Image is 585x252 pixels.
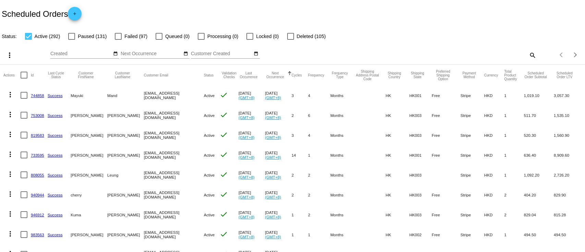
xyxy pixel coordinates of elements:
mat-cell: 2 [292,105,308,125]
mat-cell: 829.04 [524,205,553,225]
mat-cell: 1 [308,225,330,244]
a: 946912 [31,213,44,217]
mat-cell: HK [386,205,409,225]
mat-cell: Leung [107,165,144,185]
button: Change sorting for PreferredShippingOption [432,70,454,81]
mat-cell: 2 [308,185,330,205]
button: Next page [569,48,582,62]
mat-cell: 1 [308,145,330,165]
mat-icon: check [220,91,228,99]
mat-cell: 2 [504,185,524,205]
mat-cell: HK [386,105,409,125]
mat-cell: 2,726.20 [554,165,582,185]
span: Deleted (105) [297,32,326,40]
mat-cell: [DATE] [265,185,291,205]
mat-icon: more_vert [5,51,14,59]
mat-cell: 1 [504,145,524,165]
a: (GMT+8) [239,215,255,219]
mat-cell: [DATE] [265,205,291,225]
mat-cell: Mayuki [71,85,107,105]
mat-icon: check [220,210,228,218]
button: Change sorting for LastOccurrenceUtc [239,71,259,79]
button: Change sorting for CustomerEmail [144,73,168,77]
mat-cell: 2 [292,165,308,185]
mat-cell: [DATE] [265,165,291,185]
mat-cell: [EMAIL_ADDRESS][DOMAIN_NAME] [144,205,204,225]
mat-cell: Months [330,165,355,185]
mat-cell: [PERSON_NAME] [107,205,144,225]
button: Change sorting for LastProcessingCycleId [48,71,64,79]
button: Change sorting for LifetimeValue [554,71,575,79]
button: Change sorting for ShippingState [409,71,425,79]
mat-cell: 4 [308,125,330,145]
mat-icon: more_vert [6,190,14,198]
a: (GMT+8) [265,115,281,120]
mat-cell: [EMAIL_ADDRESS][DOMAIN_NAME] [144,125,204,145]
a: Success [48,173,63,177]
mat-cell: 3 [292,125,308,145]
mat-cell: [PERSON_NAME] [107,125,144,145]
a: Success [48,93,63,98]
mat-cell: Stripe [461,185,484,205]
mat-icon: check [220,111,228,119]
mat-cell: HK [386,125,409,145]
mat-cell: HK001 [409,145,431,165]
mat-cell: Months [330,125,355,145]
mat-cell: HKD [484,125,504,145]
button: Change sorting for Frequency [308,73,324,77]
mat-cell: 829.90 [554,185,582,205]
a: (GMT+8) [265,195,281,199]
mat-cell: 6 [308,105,330,125]
span: Paused (131) [78,32,107,40]
mat-cell: cherry [71,185,107,205]
a: Success [48,113,63,118]
h2: Scheduled Orders [2,7,82,21]
mat-cell: 1,092.20 [524,165,553,185]
mat-header-cell: Validation Checks [220,65,239,85]
mat-cell: [DATE] [265,105,291,125]
mat-cell: [PERSON_NAME] [107,105,144,125]
a: (GMT+8) [265,235,281,239]
mat-cell: [DATE] [239,225,265,244]
button: Change sorting for Id [31,73,34,77]
span: Processing (0) [207,32,238,40]
a: (GMT+8) [239,155,255,159]
a: (GMT+8) [239,235,255,239]
mat-cell: [DATE] [239,125,265,145]
span: Active [204,232,215,237]
mat-cell: HKD [484,165,504,185]
a: (GMT+8) [265,215,281,219]
span: Active [204,193,215,197]
mat-cell: Kuma [71,205,107,225]
mat-cell: Free [432,205,461,225]
mat-cell: 1,019.10 [524,85,553,105]
mat-cell: HKD [484,205,504,225]
mat-icon: more_vert [6,170,14,178]
mat-cell: 520.30 [524,125,553,145]
mat-cell: Stripe [461,205,484,225]
mat-cell: Months [330,225,355,244]
mat-cell: [EMAIL_ADDRESS][DOMAIN_NAME] [144,165,204,185]
a: 744858 [31,93,44,98]
mat-cell: Stripe [461,125,484,145]
mat-cell: Stripe [461,225,484,244]
button: Change sorting for NextOccurrenceUtc [265,71,285,79]
mat-cell: 14 [292,145,308,165]
mat-icon: add [71,11,79,20]
mat-cell: HK001 [409,85,431,105]
mat-cell: 494.50 [554,225,582,244]
mat-icon: check [220,170,228,179]
mat-header-cell: Actions [3,65,21,85]
mat-cell: 4 [308,85,330,105]
mat-cell: HK003 [409,165,431,185]
button: Previous page [555,48,569,62]
span: Locked (0) [256,32,279,40]
span: Active (292) [35,32,60,40]
mat-icon: check [220,131,228,139]
span: Active [204,153,215,157]
mat-cell: 1 [504,85,524,105]
mat-cell: Months [330,85,355,105]
mat-cell: [EMAIL_ADDRESS][DOMAIN_NAME] [144,145,204,165]
mat-header-cell: Total Product Quantity [504,65,524,85]
mat-cell: HK003 [409,205,431,225]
